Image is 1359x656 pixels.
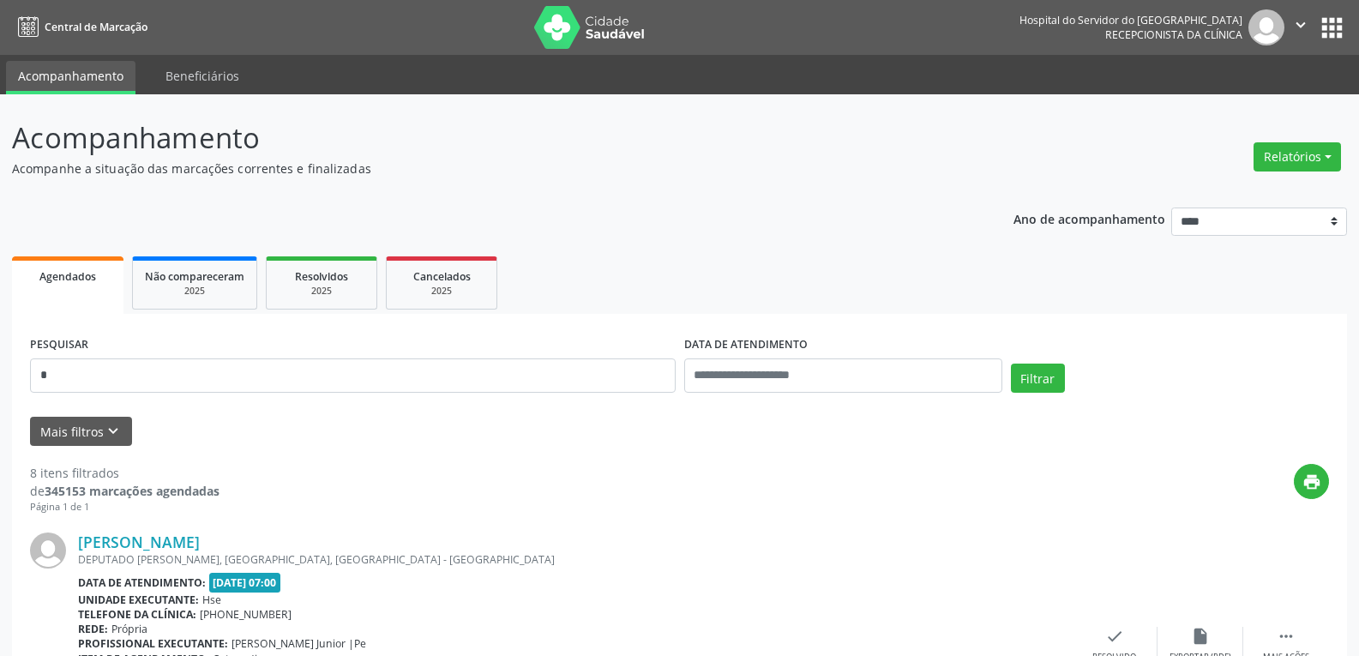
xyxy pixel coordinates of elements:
div: Página 1 de 1 [30,500,219,515]
div: 2025 [399,285,484,298]
div: 2025 [145,285,244,298]
span: Hse [202,593,221,607]
button: Mais filtroskeyboard_arrow_down [30,417,132,447]
b: Data de atendimento: [78,575,206,590]
a: Acompanhamento [6,61,135,94]
i: check [1105,627,1124,646]
button:  [1284,9,1317,45]
label: DATA DE ATENDIMENTO [684,332,808,358]
a: [PERSON_NAME] [78,533,200,551]
a: Beneficiários [153,61,251,91]
span: Não compareceram [145,269,244,284]
b: Unidade executante: [78,593,199,607]
i:  [1291,15,1310,34]
strong: 345153 marcações agendadas [45,483,219,499]
img: img [30,533,66,569]
p: Acompanhe a situação das marcações correntes e finalizadas [12,159,947,178]
div: Hospital do Servidor do [GEOGRAPHIC_DATA] [1019,13,1242,27]
button: Filtrar [1011,364,1065,393]
button: Relatórios [1254,142,1341,172]
i:  [1277,627,1296,646]
span: Central de Marcação [45,20,147,34]
i: print [1302,472,1321,491]
div: DEPUTADO [PERSON_NAME], [GEOGRAPHIC_DATA], [GEOGRAPHIC_DATA] - [GEOGRAPHIC_DATA] [78,552,1072,567]
label: PESQUISAR [30,332,88,358]
b: Telefone da clínica: [78,607,196,622]
span: [PHONE_NUMBER] [200,607,292,622]
p: Ano de acompanhamento [1013,208,1165,229]
div: 8 itens filtrados [30,464,219,482]
button: print [1294,464,1329,499]
span: [PERSON_NAME] Junior |Pe [232,636,366,651]
i: keyboard_arrow_down [104,422,123,441]
p: Acompanhamento [12,117,947,159]
b: Rede: [78,622,108,636]
a: Central de Marcação [12,13,147,41]
span: Agendados [39,269,96,284]
span: Recepcionista da clínica [1105,27,1242,42]
div: de [30,482,219,500]
span: Própria [111,622,147,636]
div: 2025 [279,285,364,298]
span: [DATE] 07:00 [209,573,281,593]
span: Cancelados [413,269,471,284]
b: Profissional executante: [78,636,228,651]
button: apps [1317,13,1347,43]
span: Resolvidos [295,269,348,284]
img: img [1248,9,1284,45]
i: insert_drive_file [1191,627,1210,646]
